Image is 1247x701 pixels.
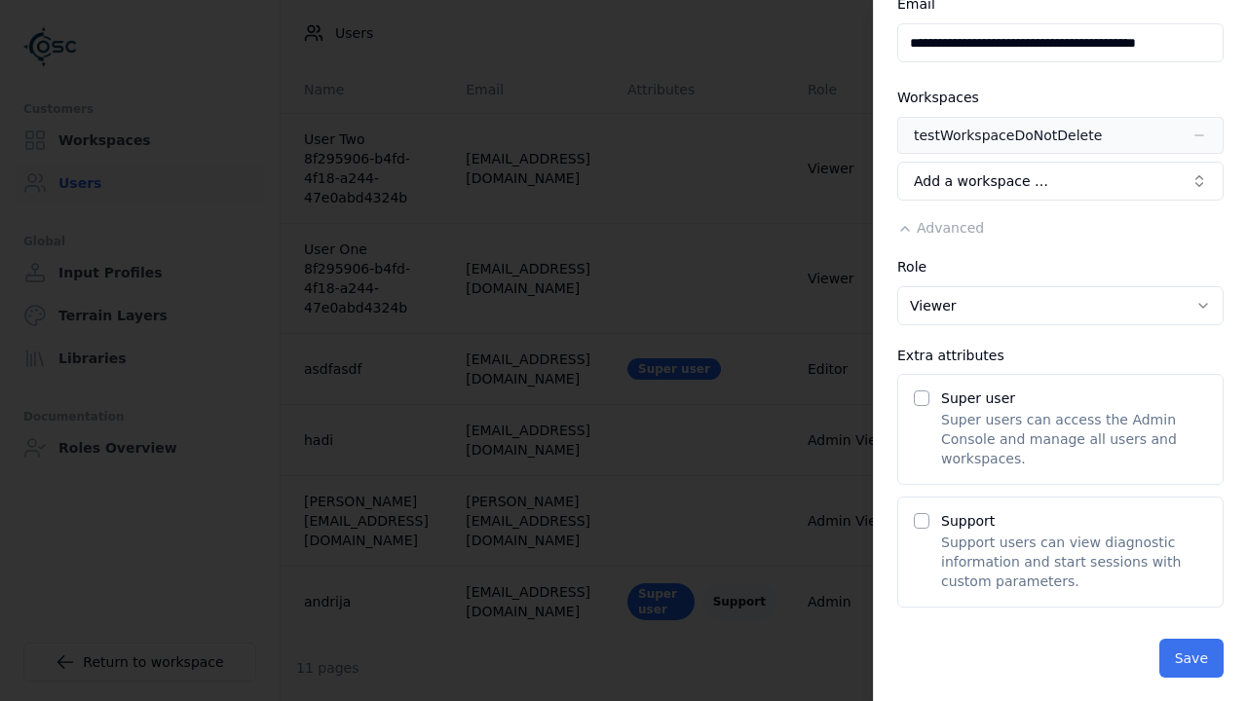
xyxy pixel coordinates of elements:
p: Super users can access the Admin Console and manage all users and workspaces. [941,410,1207,468]
span: Advanced [917,220,984,236]
div: Extra attributes [897,349,1224,362]
button: Save [1159,639,1224,678]
p: Support users can view diagnostic information and start sessions with custom parameters. [941,533,1207,591]
span: Add a workspace … [914,171,1048,191]
div: testWorkspaceDoNotDelete [914,126,1102,145]
label: Super user [941,390,1015,406]
label: Workspaces [897,90,979,105]
button: Advanced [897,218,984,238]
label: Role [897,259,926,275]
label: Support [941,513,995,529]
